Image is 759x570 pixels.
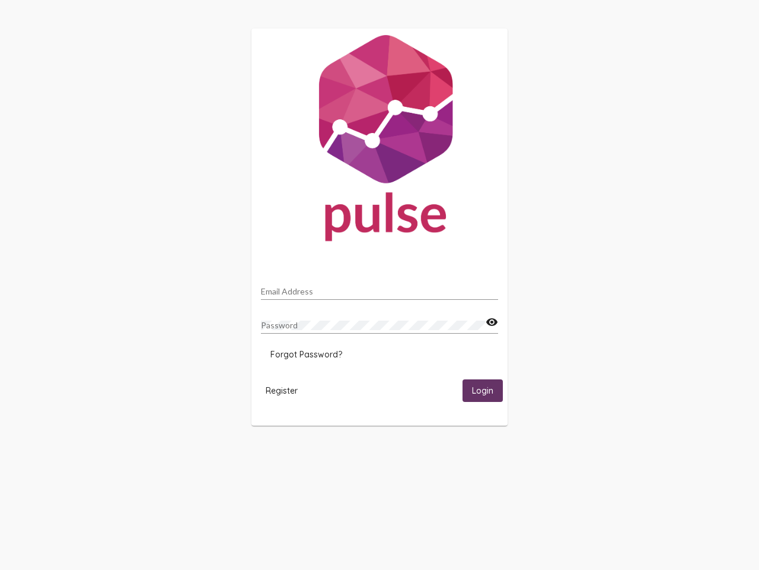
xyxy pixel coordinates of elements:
[266,385,298,396] span: Register
[251,28,508,253] img: Pulse For Good Logo
[256,379,307,401] button: Register
[486,315,498,330] mat-icon: visibility
[261,344,352,365] button: Forgot Password?
[472,386,493,397] span: Login
[463,379,503,401] button: Login
[270,349,342,360] span: Forgot Password?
